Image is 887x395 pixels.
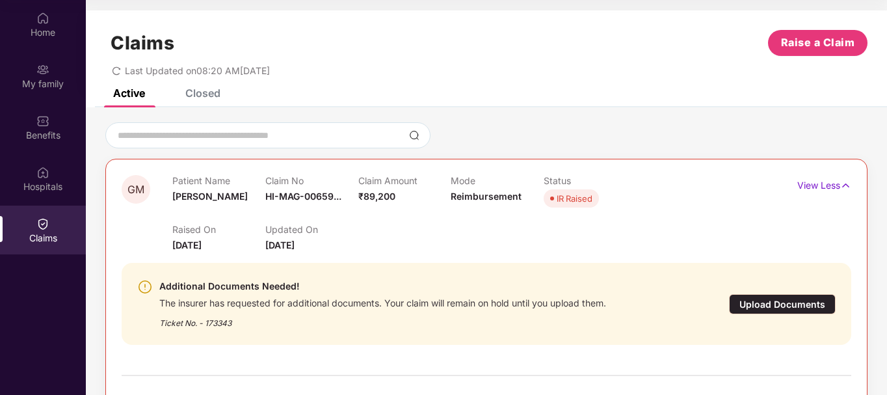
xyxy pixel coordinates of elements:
img: svg+xml;base64,PHN2ZyBpZD0iSG9zcGl0YWxzIiB4bWxucz0iaHR0cDovL3d3dy53My5vcmcvMjAwMC9zdmciIHdpZHRoPS... [36,166,49,179]
div: IR Raised [557,192,592,205]
div: Active [113,87,145,100]
div: Ticket No. - 173343 [159,309,606,329]
span: [DATE] [172,239,202,251]
span: ₹89,200 [358,191,395,202]
span: HI-MAG-00659... [265,191,341,202]
img: svg+xml;base64,PHN2ZyB4bWxucz0iaHR0cDovL3d3dy53My5vcmcvMjAwMC9zdmciIHdpZHRoPSIxNyIgaGVpZ2h0PSIxNy... [840,178,851,193]
p: Patient Name [172,175,265,186]
p: Mode [451,175,544,186]
p: Raised On [172,224,265,235]
button: Raise a Claim [768,30,867,56]
p: Status [544,175,637,186]
div: The insurer has requested for additional documents. Your claim will remain on hold until you uplo... [159,294,606,309]
p: Claim Amount [358,175,451,186]
p: Updated On [265,224,358,235]
div: Additional Documents Needed! [159,279,606,294]
span: Last Updated on 08:20 AM[DATE] [125,65,270,76]
span: [PERSON_NAME] [172,191,248,202]
h1: Claims [111,32,174,54]
span: Raise a Claim [781,34,855,51]
img: svg+xml;base64,PHN2ZyB3aWR0aD0iMjAiIGhlaWdodD0iMjAiIHZpZXdCb3g9IjAgMCAyMCAyMCIgZmlsbD0ibm9uZSIgeG... [36,63,49,76]
img: svg+xml;base64,PHN2ZyBpZD0iSG9tZSIgeG1sbnM9Imh0dHA6Ly93d3cudzMub3JnLzIwMDAvc3ZnIiB3aWR0aD0iMjAiIG... [36,12,49,25]
img: svg+xml;base64,PHN2ZyBpZD0iQ2xhaW0iIHhtbG5zPSJodHRwOi8vd3d3LnczLm9yZy8yMDAwL3N2ZyIgd2lkdGg9IjIwIi... [36,217,49,230]
img: svg+xml;base64,PHN2ZyBpZD0iU2VhcmNoLTMyeDMyIiB4bWxucz0iaHR0cDovL3d3dy53My5vcmcvMjAwMC9zdmciIHdpZH... [409,130,419,141]
span: [DATE] [265,239,295,251]
span: GM [127,184,144,195]
p: View Less [797,175,851,193]
img: svg+xml;base64,PHN2ZyBpZD0iQmVuZWZpdHMiIHhtbG5zPSJodHRwOi8vd3d3LnczLm9yZy8yMDAwL3N2ZyIgd2lkdGg9Ij... [36,115,49,128]
span: Reimbursement [451,191,522,202]
p: Claim No [265,175,358,186]
span: redo [112,65,121,76]
div: Upload Documents [729,294,836,314]
div: Closed [185,87,220,100]
img: svg+xml;base64,PHN2ZyBpZD0iV2FybmluZ18tXzI0eDI0IiBkYXRhLW5hbWU9Ildhcm5pbmcgLSAyNHgyNCIgeG1sbnM9Im... [137,279,153,295]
